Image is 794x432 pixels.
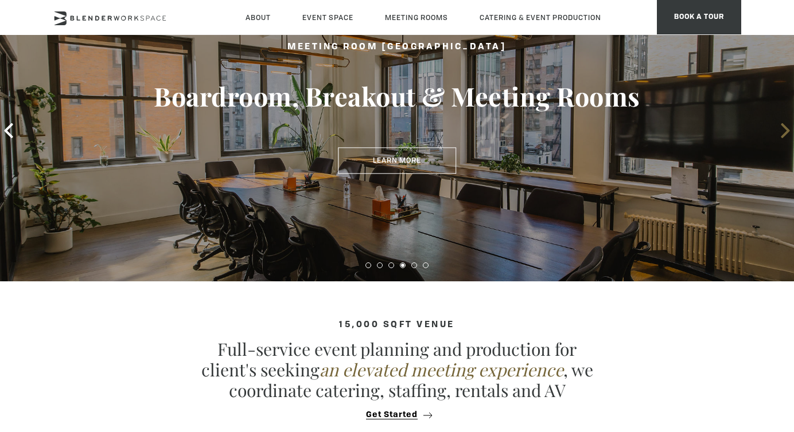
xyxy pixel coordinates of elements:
h3: Boardroom, Breakout & Meeting Rooms [40,81,754,113]
button: Get Started [363,410,432,420]
p: Full-service event planning and production for client's seeking , we coordinate catering, staffin... [196,339,598,400]
h2: Meeting Room [GEOGRAPHIC_DATA] [40,41,754,55]
span: Get Started [366,411,418,419]
h4: 15,000 sqft venue [53,320,741,330]
iframe: Chat Widget [737,377,794,432]
em: an elevated meeting experience [320,358,563,381]
a: Learn More [338,147,456,174]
